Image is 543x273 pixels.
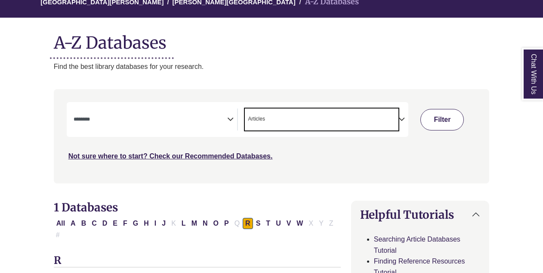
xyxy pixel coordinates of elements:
button: Filter Results G [130,218,141,229]
button: Filter Results E [110,218,120,229]
h1: A-Z Databases [54,26,490,53]
nav: Search filters [54,89,490,183]
button: Filter Results V [284,218,294,229]
span: Articles [248,115,265,123]
div: Alpha-list to filter by first letter of database name [54,219,337,238]
a: Not sure where to start? Check our Recommended Databases. [68,152,273,160]
button: Filter Results P [222,218,231,229]
button: Filter Results B [79,218,89,229]
button: Filter Results T [263,218,273,229]
button: Filter Results M [189,218,200,229]
button: Filter Results H [141,218,151,229]
button: Filter Results D [100,218,110,229]
button: Helpful Tutorials [352,201,489,228]
button: Filter Results R [243,218,253,229]
button: Filter Results N [200,218,210,229]
button: Filter Results I [152,218,159,229]
button: Filter Results C [89,218,99,229]
button: Filter Results A [68,218,78,229]
li: Articles [245,115,265,123]
button: All [54,218,68,229]
button: Filter Results S [253,218,263,229]
a: Searching Article Databases Tutorial [374,236,460,254]
button: Filter Results F [120,218,130,229]
button: Filter Results U [273,218,284,229]
textarea: Search [267,117,271,124]
h3: R [54,254,341,267]
button: Filter Results L [179,218,188,229]
button: Submit for Search Results [420,109,464,130]
p: Find the best library databases for your research. [54,61,490,72]
button: Filter Results J [159,218,168,229]
button: Filter Results O [211,218,221,229]
span: 1 Databases [54,200,118,214]
textarea: Search [74,117,227,124]
button: Filter Results W [294,218,305,229]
